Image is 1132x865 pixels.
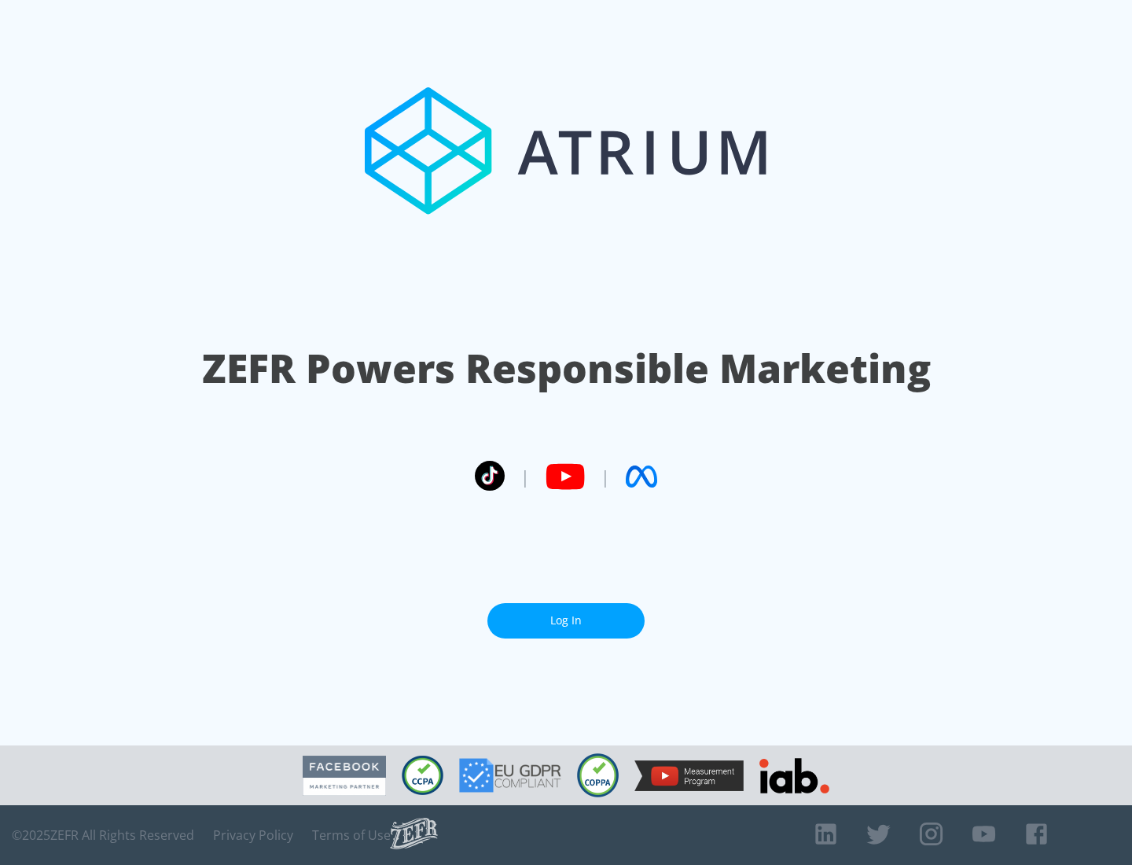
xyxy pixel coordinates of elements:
h1: ZEFR Powers Responsible Marketing [202,341,931,396]
img: GDPR Compliant [459,758,561,793]
span: | [601,465,610,488]
span: © 2025 ZEFR All Rights Reserved [12,827,194,843]
img: Facebook Marketing Partner [303,756,386,796]
span: | [520,465,530,488]
img: IAB [759,758,829,793]
img: YouTube Measurement Program [634,760,744,791]
a: Terms of Use [312,827,391,843]
img: CCPA Compliant [402,756,443,795]
a: Log In [487,603,645,639]
a: Privacy Policy [213,827,293,843]
img: COPPA Compliant [577,753,619,797]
